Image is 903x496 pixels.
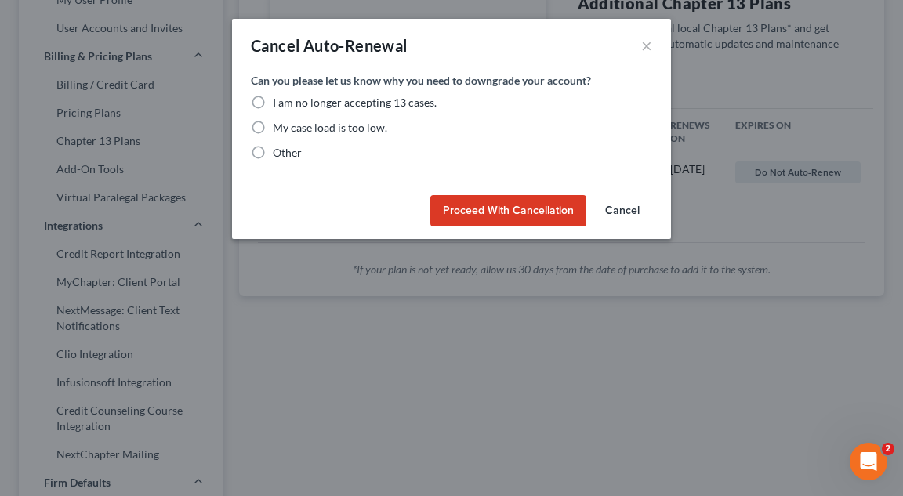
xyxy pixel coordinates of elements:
[641,36,652,55] button: ×
[430,195,586,226] button: Proceed with Cancellation
[593,195,652,226] button: Cancel
[273,121,387,134] span: My case load is too low.
[850,443,887,480] iframe: Intercom live chat
[251,34,408,56] div: Cancel Auto-Renewal
[273,146,302,159] span: Other
[251,74,591,87] span: Can you please let us know why you need to downgrade your account?
[273,96,437,109] span: I am no longer accepting 13 cases.
[882,443,894,455] span: 2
